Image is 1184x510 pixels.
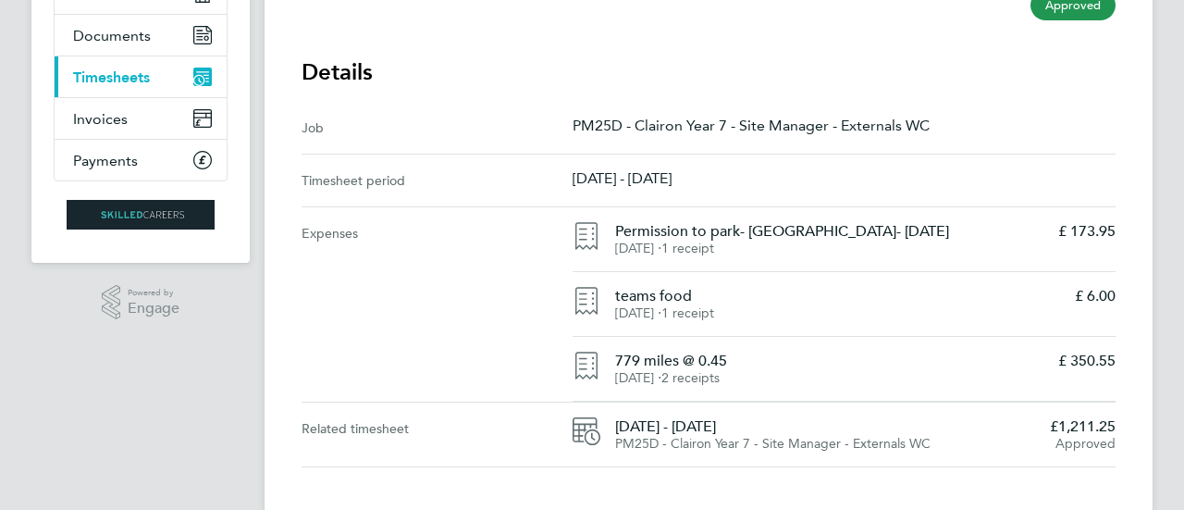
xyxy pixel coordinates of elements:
img: skilledcareers-logo-retina.png [67,200,215,230]
h4: teams food [615,287,1060,305]
a: Timesheets [55,56,227,97]
a: Powered byEngage [102,285,180,320]
span: Powered by [128,285,179,301]
span: Documents [73,27,151,44]
span: [DATE] - [DATE] [615,417,1035,436]
span: 1 receipt [661,305,714,321]
div: Related timesheet [302,417,573,452]
p: £ 6.00 [1075,287,1116,305]
span: 2 receipts [661,370,720,386]
span: PM25D - Clairon Year 7 - Site Manager - Externals WC [615,436,931,452]
p: £ 173.95 [1058,222,1116,241]
a: Invoices [55,98,227,139]
span: [DATE] ⋅ [615,370,661,386]
div: Expenses [302,207,573,402]
span: Engage [128,301,179,317]
span: £1,211.25 [1050,417,1116,436]
a: Go to home page [54,200,228,230]
div: Timesheet period [302,169,573,192]
p: PM25D - Clairon Year 7 - Site Manager - Externals WC [573,117,1116,134]
p: £ 350.55 [1058,352,1116,370]
p: [DATE] - [DATE] [573,169,1116,187]
span: 1 receipt [661,241,714,256]
span: Timesheets [73,68,150,86]
span: Payments [73,152,138,169]
span: Invoices [73,110,128,128]
a: Payments [55,140,227,180]
a: [DATE] - [DATE]PM25D - Clairon Year 7 - Site Manager - Externals WC£1,211.25Approved [573,417,1116,452]
span: [DATE] ⋅ [615,305,661,321]
span: [DATE] ⋅ [615,241,661,256]
a: Documents [55,15,227,56]
h4: 779 miles @ 0.45 [615,352,1043,370]
span: Approved [1055,436,1116,452]
h4: Permission to park- [GEOGRAPHIC_DATA]- [DATE] [615,222,1043,241]
div: Job [302,117,573,139]
h3: Details [302,57,1116,87]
